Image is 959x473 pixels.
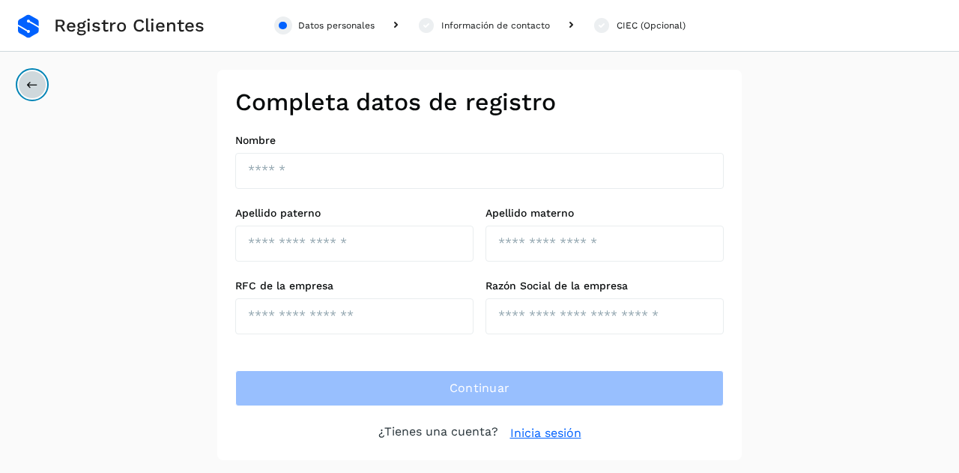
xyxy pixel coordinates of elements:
[617,19,686,32] div: CIEC (Opcional)
[298,19,375,32] div: Datos personales
[510,424,581,442] a: Inicia sesión
[235,88,724,116] h2: Completa datos de registro
[235,370,724,406] button: Continuar
[485,207,724,220] label: Apellido materno
[235,280,474,292] label: RFC de la empresa
[485,280,724,292] label: Razón Social de la empresa
[441,19,550,32] div: Información de contacto
[54,15,205,37] span: Registro Clientes
[235,207,474,220] label: Apellido paterno
[235,134,724,147] label: Nombre
[378,424,498,442] p: ¿Tienes una cuenta?
[450,380,510,397] span: Continuar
